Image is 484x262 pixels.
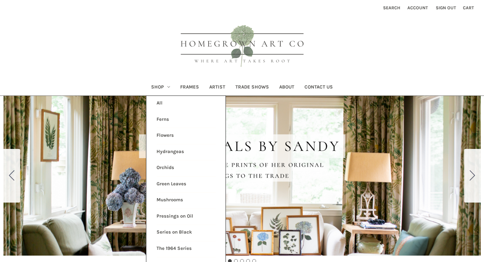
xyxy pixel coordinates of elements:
[157,160,216,176] a: Orchids
[157,112,216,128] a: Ferns
[4,149,20,203] button: Go to slide 5
[463,5,474,11] span: Cart
[157,144,216,160] a: Hydrangeas
[274,80,299,96] a: About
[157,193,216,209] a: Mushrooms
[175,80,204,96] a: Frames
[299,80,338,96] a: Contact Us
[157,177,216,193] a: Green Leaves
[464,149,481,203] button: Go to slide 2
[157,128,216,144] a: Flowers
[146,80,175,96] a: Shop
[157,241,216,257] a: The 1964 Series
[204,80,230,96] a: Artist
[157,225,216,241] a: Series on Black
[157,209,216,225] a: Pressings on Oil
[230,80,274,96] a: Trade Shows
[170,18,314,75] img: HOMEGROWN ART CO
